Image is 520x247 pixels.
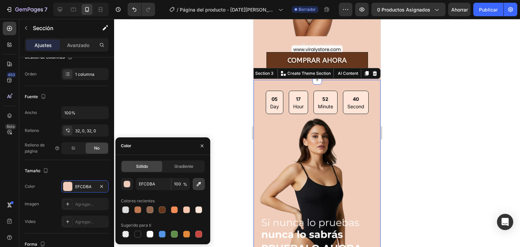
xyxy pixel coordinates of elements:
[25,219,36,224] font: Video
[25,110,37,115] font: Ancho
[121,198,155,203] font: Colores recientes
[180,7,276,20] font: Página del producto - [DATE][PERSON_NAME] 10:57:33
[33,24,88,32] p: Sección
[451,7,468,13] font: Ahorrar
[371,3,446,16] button: 0 productos asignados
[25,201,39,206] font: Imagen
[94,145,100,151] font: No
[121,143,131,148] font: Color
[136,164,148,169] font: Sólido
[448,3,471,16] button: Ahorrar
[75,202,93,207] font: Agregar...
[121,223,151,228] font: Sugerido para ti
[136,178,171,190] input: Por ejemplo: FFFFFF
[62,107,108,119] input: Auto
[177,7,178,13] font: /
[75,184,91,189] font: EFCDBA
[44,6,47,13] font: 7
[71,145,75,151] font: Sí
[254,19,381,247] iframe: Área de diseño
[3,3,50,16] button: 7
[497,214,513,230] div: Abrir Intercom Messenger
[25,242,37,247] font: Forma
[7,124,15,129] font: Beta
[183,182,187,187] font: %
[473,3,503,16] button: Publicar
[25,184,35,189] font: Color
[25,71,37,76] font: Orden
[35,42,52,48] font: Ajustes
[128,3,155,16] div: Deshacer/Rehacer
[25,128,39,133] font: Relleno
[479,7,498,13] font: Publicar
[75,219,93,224] font: Agregar...
[25,142,45,154] font: Relleno de página
[377,7,430,13] font: 0 productos asignados
[299,7,316,12] font: Borrador
[75,72,94,77] font: 1 columna
[75,128,96,133] font: 32, 0, 32, 0
[25,94,38,99] font: Fuente
[8,72,15,77] font: 450
[25,168,40,173] font: Tamaño
[174,164,193,169] font: Gradiente
[67,42,89,48] font: Avanzado
[33,25,53,31] font: Sección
